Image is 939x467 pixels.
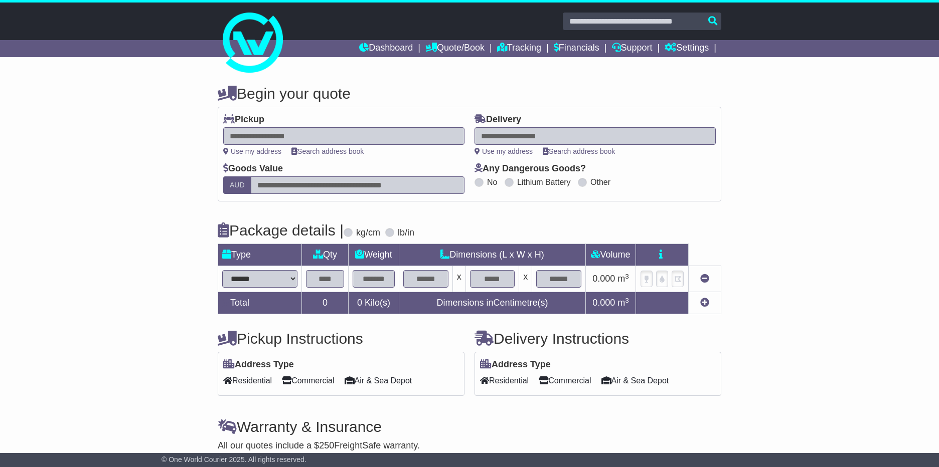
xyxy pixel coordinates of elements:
[625,297,629,304] sup: 3
[319,440,334,450] span: 250
[665,40,709,57] a: Settings
[399,292,585,314] td: Dimensions in Centimetre(s)
[349,244,399,266] td: Weight
[218,244,302,266] td: Type
[475,330,721,347] h4: Delivery Instructions
[700,298,709,308] a: Add new item
[601,373,669,388] span: Air & Sea Depot
[356,227,380,239] label: kg/cm
[539,373,591,388] span: Commercial
[218,330,464,347] h4: Pickup Instructions
[480,373,529,388] span: Residential
[480,359,551,370] label: Address Type
[590,177,610,187] label: Other
[625,273,629,280] sup: 3
[282,373,334,388] span: Commercial
[223,114,264,125] label: Pickup
[223,373,272,388] span: Residential
[517,177,571,187] label: Lithium Battery
[700,274,709,284] a: Remove this item
[554,40,599,57] a: Financials
[218,85,721,102] h4: Begin your quote
[452,266,465,292] td: x
[218,292,302,314] td: Total
[349,292,399,314] td: Kilo(s)
[398,227,414,239] label: lb/in
[291,147,364,155] a: Search address book
[223,147,281,155] a: Use my address
[592,274,615,284] span: 0.000
[475,163,586,174] label: Any Dangerous Goods?
[497,40,541,57] a: Tracking
[617,274,629,284] span: m
[475,147,533,155] a: Use my address
[617,298,629,308] span: m
[399,244,585,266] td: Dimensions (L x W x H)
[223,176,251,194] label: AUD
[543,147,615,155] a: Search address book
[592,298,615,308] span: 0.000
[475,114,521,125] label: Delivery
[612,40,653,57] a: Support
[223,359,294,370] label: Address Type
[302,292,349,314] td: 0
[357,298,362,308] span: 0
[302,244,349,266] td: Qty
[218,222,344,239] h4: Package details |
[345,373,412,388] span: Air & Sea Depot
[585,244,636,266] td: Volume
[487,177,497,187] label: No
[218,440,721,451] div: All our quotes include a $ FreightSafe warranty.
[223,163,283,174] label: Goods Value
[519,266,532,292] td: x
[359,40,413,57] a: Dashboard
[162,455,306,463] span: © One World Courier 2025. All rights reserved.
[425,40,485,57] a: Quote/Book
[218,418,721,435] h4: Warranty & Insurance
